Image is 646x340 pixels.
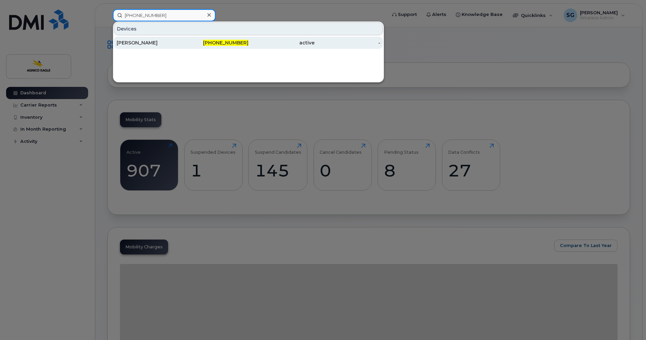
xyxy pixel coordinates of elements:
a: [PERSON_NAME][PHONE_NUMBER]active- [114,37,383,49]
span: [PHONE_NUMBER] [203,40,248,46]
div: active [248,39,315,46]
div: Devices [114,22,383,35]
div: - [315,39,381,46]
div: [PERSON_NAME] [117,39,183,46]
